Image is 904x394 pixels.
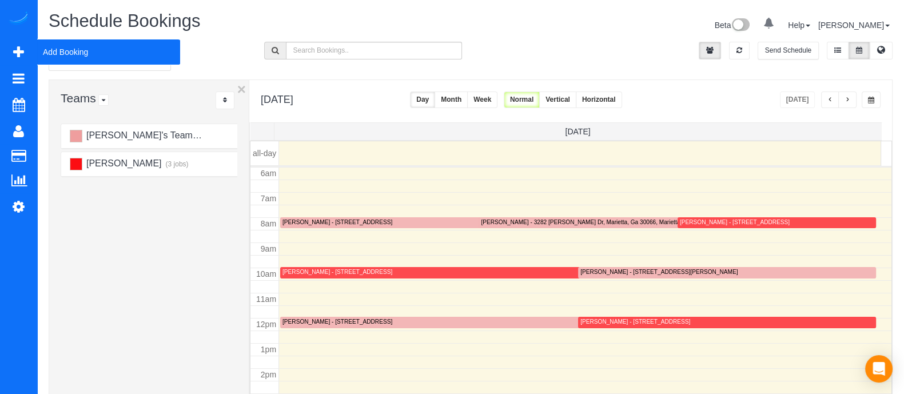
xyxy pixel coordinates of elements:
[576,91,622,108] button: Horizontal
[282,218,392,226] div: [PERSON_NAME] - [STREET_ADDRESS]
[256,320,276,329] span: 12pm
[780,91,815,108] button: [DATE]
[256,269,276,278] span: 10am
[85,158,161,168] span: [PERSON_NAME]
[715,21,750,30] a: Beta
[818,21,890,30] a: [PERSON_NAME]
[731,18,750,33] img: New interface
[261,219,276,228] span: 8am
[467,91,497,108] button: Week
[195,132,220,140] small: (4 jobs)
[539,91,576,108] button: Vertical
[481,218,708,226] div: [PERSON_NAME] - 3282 [PERSON_NAME] Dr, Marietta, Ga 30066, Marietta, GA 30066
[164,160,189,168] small: (3 jobs)
[7,11,30,27] img: Automaid Logo
[261,244,276,253] span: 9am
[261,169,276,178] span: 6am
[788,21,810,30] a: Help
[261,194,276,203] span: 7am
[758,42,819,59] button: Send Schedule
[261,345,276,354] span: 1pm
[286,42,463,59] input: Search Bookings..
[37,39,180,65] span: Add Booking
[237,82,246,97] button: ×
[865,355,893,383] div: Open Intercom Messenger
[410,91,435,108] button: Day
[85,130,192,140] span: [PERSON_NAME]'s Team
[216,91,234,109] div: ...
[565,127,590,136] span: [DATE]
[435,91,468,108] button: Month
[261,370,276,379] span: 2pm
[580,268,738,276] div: [PERSON_NAME] - [STREET_ADDRESS][PERSON_NAME]
[282,268,392,276] div: [PERSON_NAME] - [STREET_ADDRESS]
[49,11,200,31] span: Schedule Bookings
[61,91,96,105] span: Teams
[256,294,276,304] span: 11am
[253,149,276,158] span: all-day
[680,218,790,226] div: [PERSON_NAME] - [STREET_ADDRESS]
[580,318,690,325] div: [PERSON_NAME] - [STREET_ADDRESS]
[223,97,227,104] i: Sort Teams
[282,318,392,325] div: [PERSON_NAME] - [STREET_ADDRESS]
[261,91,293,106] h2: [DATE]
[504,91,540,108] button: Normal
